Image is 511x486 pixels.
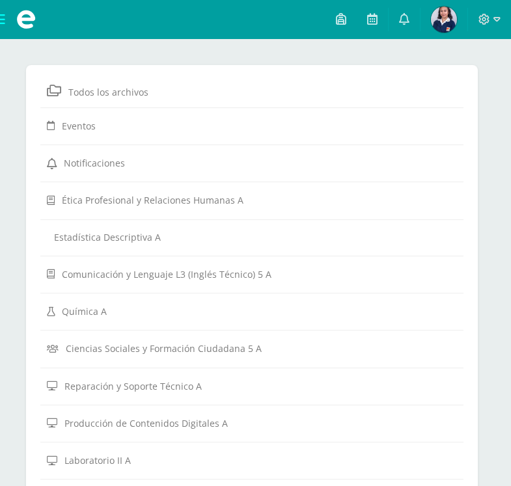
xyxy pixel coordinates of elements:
span: Todos los archivos [68,86,148,98]
span: Producción de Contenidos Digitales A [64,417,228,429]
span: Estadística Descriptiva A [54,231,161,243]
a: Ética Profesional y Relaciones Humanas A [47,188,457,211]
a: Notificaciones [47,151,457,174]
a: Eventos [47,114,457,137]
span: Química A [62,305,107,317]
a: Ciencias Sociales y Formación Ciudadana 5 A [47,336,457,360]
a: Estadística Descriptiva A [47,226,457,249]
span: Ciencias Sociales y Formación Ciudadana 5 A [66,342,262,355]
span: Eventos [62,120,96,132]
a: Reparación y Soporte Técnico A [47,374,457,398]
a: Comunicación y Lenguaje L3 (Inglés Técnico) 5 A [47,262,457,286]
a: Química A [47,299,457,323]
a: Todos los archivos [47,79,457,102]
span: Notificaciones [64,157,125,169]
a: Laboratorio II A [47,448,457,472]
a: Producción de Contenidos Digitales A [47,411,457,435]
span: Ética Profesional y Relaciones Humanas A [62,194,243,206]
span: Comunicación y Lenguaje L3 (Inglés Técnico) 5 A [62,268,271,280]
span: Laboratorio II A [64,454,131,466]
img: 83be4c1c11a06c3153788ac5805d6455.png [431,7,457,33]
span: Reparación y Soporte Técnico A [64,379,202,392]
